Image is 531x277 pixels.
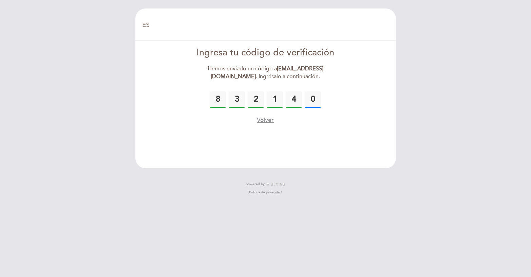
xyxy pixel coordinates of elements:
strong: [EMAIL_ADDRESS][DOMAIN_NAME] [211,65,323,80]
span: powered by [246,182,265,187]
input: 0 [210,91,226,108]
input: 0 [267,91,283,108]
input: 0 [286,91,302,108]
img: MEITRE [266,183,286,186]
input: 0 [248,91,264,108]
a: powered by [246,182,286,187]
input: 0 [229,91,245,108]
div: Ingresa tu código de verificación [188,46,343,59]
input: 0 [305,91,321,108]
button: Volver [257,116,274,124]
div: Hemos enviado un código a . Ingrésalo a continuación. [188,65,343,81]
a: Política de privacidad [249,190,282,195]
